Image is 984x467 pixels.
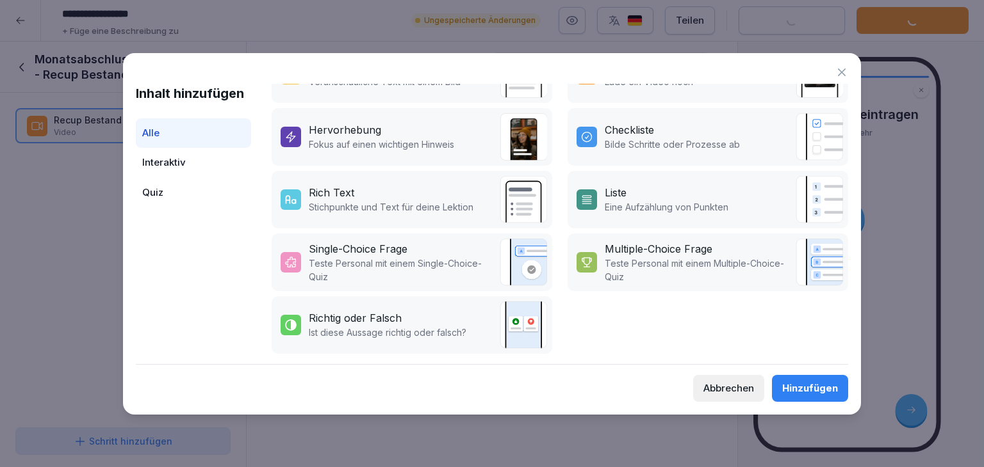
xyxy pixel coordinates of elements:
h1: Inhalt hinzufügen [136,84,251,103]
div: Quiz [136,178,251,208]
img: checklist.svg [796,113,843,161]
p: Fokus auf einen wichtigen Hinweis [309,138,454,151]
img: quiz.svg [796,239,843,286]
button: Abbrechen [693,375,764,402]
div: Liste [605,185,627,200]
div: Rich Text [309,185,354,200]
p: Eine Aufzählung von Punkten [605,200,728,214]
p: Bilde Schritte oder Prozesse ab [605,138,740,151]
div: Interaktiv [136,148,251,178]
div: Hinzufügen [782,381,838,395]
p: Teste Personal mit einem Multiple-Choice-Quiz [605,257,789,283]
img: richtext.svg [500,176,547,223]
img: single_choice_quiz.svg [500,239,547,286]
div: Checkliste [605,122,654,138]
p: Ist diese Aussage richtig oder falsch? [309,326,466,339]
button: Hinzufügen [772,375,848,402]
img: callout.png [500,113,547,161]
div: Alle [136,118,251,148]
div: Abbrechen [703,381,754,395]
div: Single-Choice Frage [309,241,407,257]
p: Stichpunkte und Text für deine Lektion [309,200,473,214]
div: Hervorhebung [309,122,381,138]
img: list.svg [796,176,843,223]
img: true_false.svg [500,301,547,349]
p: Teste Personal mit einem Single-Choice-Quiz [309,257,493,283]
div: Richtig oder Falsch [309,310,402,326]
div: Multiple-Choice Frage [605,241,712,257]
